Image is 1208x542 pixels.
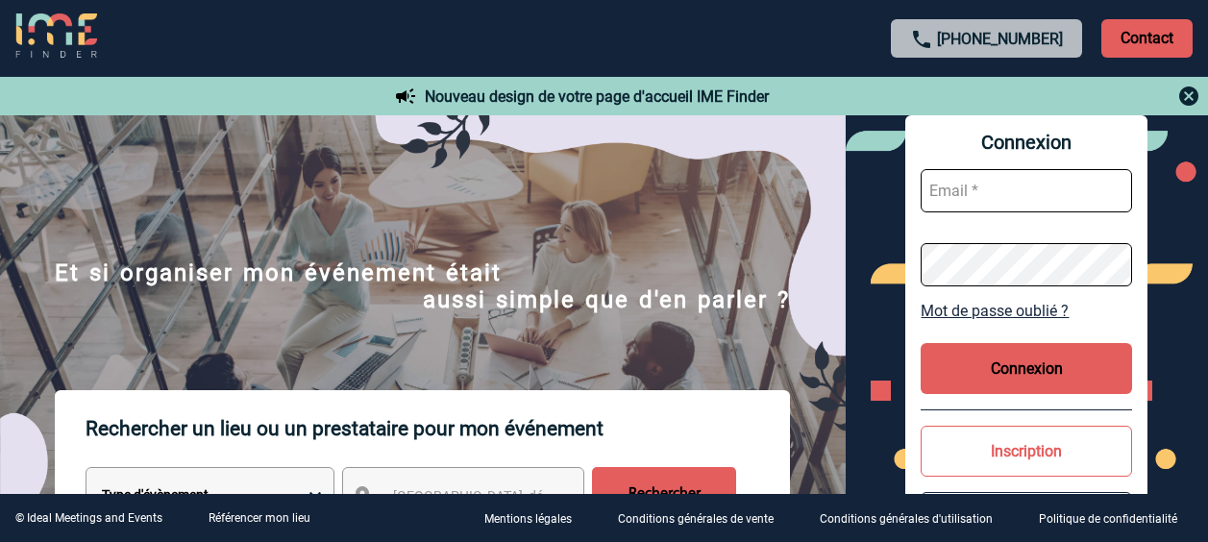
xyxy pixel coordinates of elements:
[921,131,1132,154] span: Connexion
[921,302,1132,320] a: Mot de passe oublié ?
[603,509,804,528] a: Conditions générales de vente
[921,169,1132,212] input: Email *
[469,509,603,528] a: Mentions légales
[804,509,1023,528] a: Conditions générales d'utilisation
[209,511,310,525] a: Référencer mon lieu
[937,30,1063,48] a: [PHONE_NUMBER]
[1023,509,1208,528] a: Politique de confidentialité
[1039,513,1177,527] p: Politique de confidentialité
[921,426,1132,477] button: Inscription
[15,511,162,525] div: © Ideal Meetings and Events
[484,513,572,527] p: Mentions légales
[618,513,774,527] p: Conditions générales de vente
[921,343,1132,394] button: Connexion
[1101,19,1193,58] p: Contact
[592,467,736,521] input: Rechercher
[393,488,660,504] span: [GEOGRAPHIC_DATA], département, région...
[820,513,993,527] p: Conditions générales d'utilisation
[86,390,790,467] p: Rechercher un lieu ou un prestataire pour mon événement
[910,28,933,51] img: call-24-px.png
